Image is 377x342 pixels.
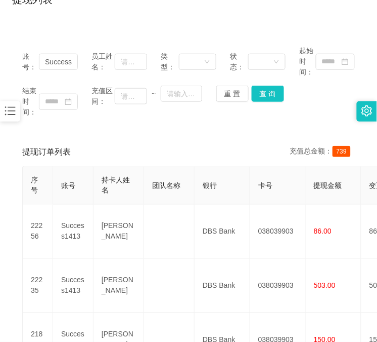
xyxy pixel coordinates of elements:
td: [PERSON_NAME] [93,205,144,259]
span: 序号 [31,176,38,195]
span: 账号： [22,51,39,72]
span: ~ [147,89,161,99]
i: 图标: setting [361,105,372,117]
span: 员工姓名： [91,51,115,72]
span: 739 [333,146,351,157]
span: 持卡人姓名 [102,176,130,195]
span: 充值区间： [91,86,115,107]
span: 86.00 [314,227,332,236]
input: 请输入最大值为 [161,86,202,102]
span: 起始时间： [299,46,316,78]
i: 图标: down [204,59,210,66]
input: 请输入 [39,54,78,70]
button: 查 询 [252,86,284,102]
span: 503.00 [314,282,336,290]
span: 账号 [61,181,75,189]
button: 重 置 [216,86,249,102]
td: DBS Bank [195,259,250,313]
span: 状态： [230,51,248,72]
span: 提现订单列表 [22,146,71,158]
td: Success1413 [53,259,93,313]
input: 请输入 [115,54,147,70]
div: 充值总金额： [290,146,355,158]
input: 请输入最小值为 [115,88,147,104]
td: 038039903 [250,259,306,313]
span: 卡号 [258,181,272,189]
span: 提现金额 [314,181,342,189]
span: 团队名称 [152,181,180,189]
i: 图标: bars [4,104,17,118]
td: 22256 [23,205,53,259]
span: 银行 [203,181,217,189]
td: 038039903 [250,205,306,259]
td: DBS Bank [195,205,250,259]
i: 图标: down [273,59,279,66]
i: 图标: calendar [342,58,349,65]
td: Success1413 [53,205,93,259]
span: 类型： [161,51,179,72]
td: 22235 [23,259,53,313]
span: 结束时间： [22,86,39,118]
i: 图标: calendar [65,98,72,105]
td: [PERSON_NAME] [93,259,144,313]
